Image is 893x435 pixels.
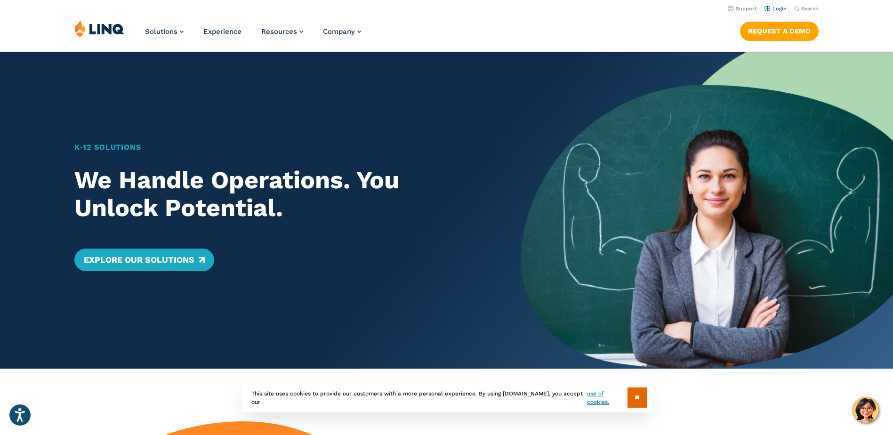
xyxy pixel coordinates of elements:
[801,6,819,12] span: Search
[261,27,297,36] span: Resources
[323,27,361,36] a: Company
[794,5,819,12] button: Open Search Bar
[74,249,214,271] a: Explore Our Solutions
[74,20,124,38] img: LINQ | K‑12 Software
[521,52,893,369] img: Home Banner
[740,22,819,40] a: Request a Demo
[74,166,484,223] h2: We Handle Operations. You Unlock Potential.
[145,27,184,36] a: Solutions
[74,142,484,153] h1: K‑12 Solutions
[764,6,787,12] a: Login
[853,397,879,423] button: Hello, have a question? Let’s chat.
[740,20,819,40] nav: Button Navigation
[242,383,652,412] div: This site uses cookies to provide our customers with a more personal experience. By using [DOMAIN...
[145,20,361,51] nav: Primary Navigation
[145,27,177,36] span: Solutions
[587,389,627,406] a: use of cookies.
[203,27,241,36] a: Experience
[728,6,757,12] a: Support
[323,27,355,36] span: Company
[261,27,303,36] a: Resources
